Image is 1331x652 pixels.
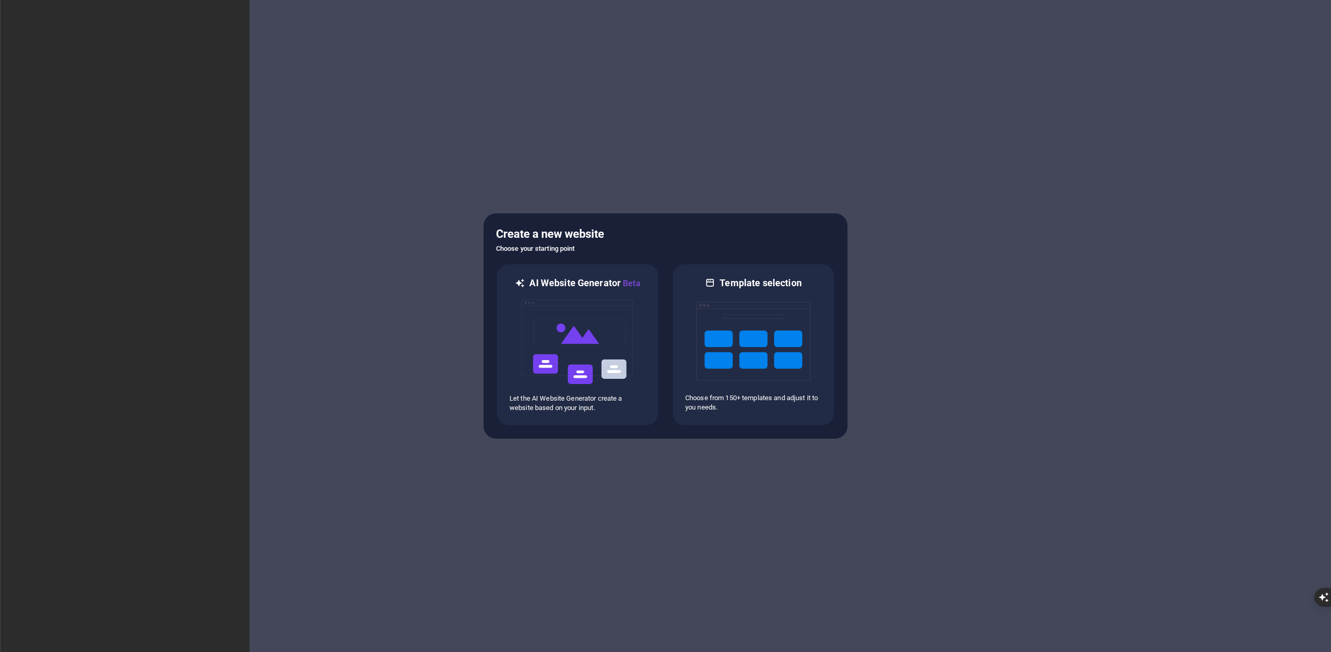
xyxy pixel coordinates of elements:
[520,290,635,394] img: ai
[621,278,641,288] span: Beta
[510,394,646,413] p: Let the AI Website Generator create a website based on your input.
[496,226,835,242] h5: Create a new website
[685,393,821,412] p: Choose from 150+ templates and adjust it to you needs.
[672,263,835,426] div: Template selectionChoose from 150+ templates and adjust it to you needs.
[720,277,801,289] h6: Template selection
[529,277,640,290] h6: AI Website Generator
[496,242,835,255] h6: Choose your starting point
[496,263,659,426] div: AI Website GeneratorBetaaiLet the AI Website Generator create a website based on your input.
